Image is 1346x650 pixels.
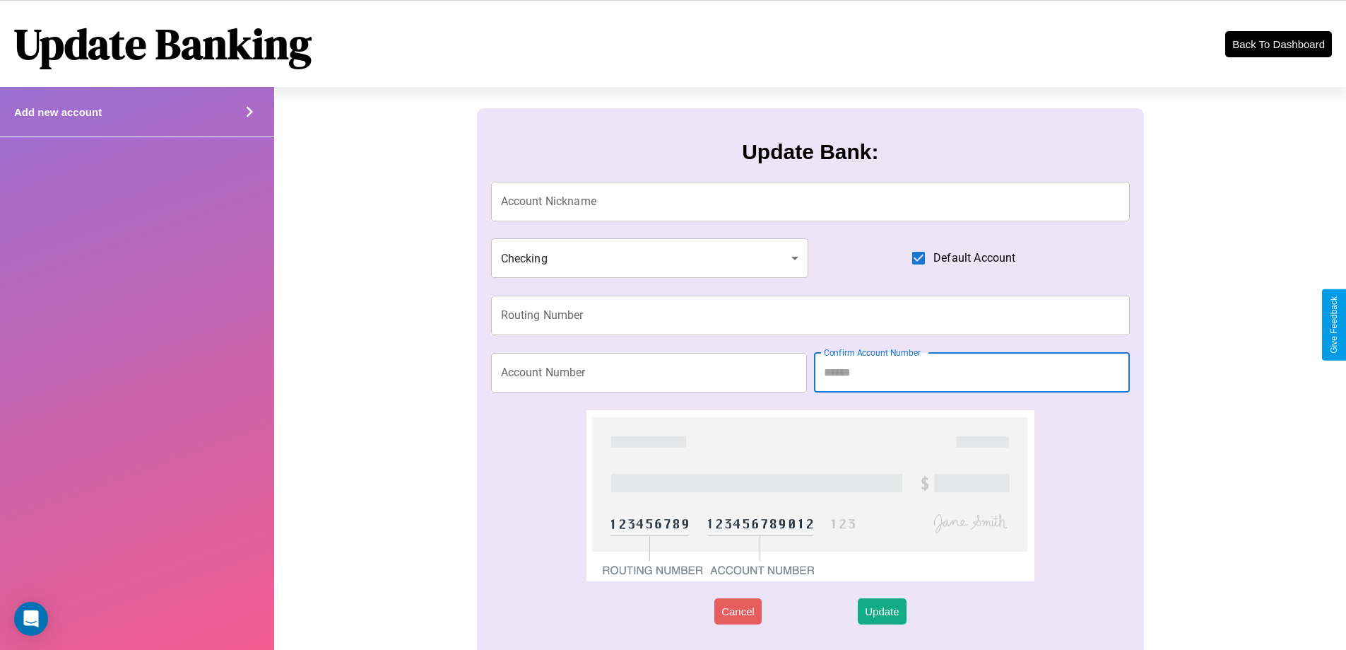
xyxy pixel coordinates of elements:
[14,602,48,636] div: Open Intercom Messenger
[586,410,1034,581] img: check
[1329,296,1339,354] div: Give Feedback
[1225,31,1332,57] button: Back To Dashboard
[714,598,762,625] button: Cancel
[491,238,809,278] div: Checking
[858,598,906,625] button: Update
[14,106,102,118] h4: Add new account
[824,347,921,359] label: Confirm Account Number
[933,250,1015,267] span: Default Account
[742,140,878,164] h3: Update Bank:
[14,15,312,73] h1: Update Banking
